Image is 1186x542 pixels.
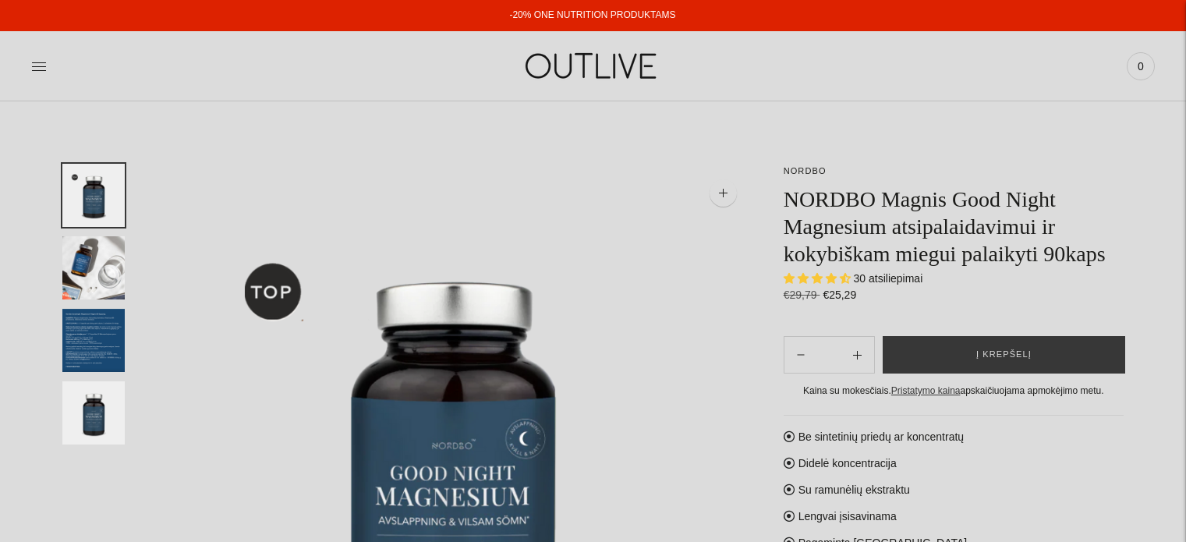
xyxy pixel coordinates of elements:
[841,336,874,374] button: Subtract product quantity
[62,164,125,227] button: Translation missing: en.general.accessibility.image_thumbail
[1130,55,1152,77] span: 0
[784,336,817,374] button: Add product quantity
[891,385,961,396] a: Pristatymo kaina
[883,336,1125,374] button: Į krepšelį
[495,39,690,93] img: OUTLIVE
[784,166,827,175] a: NORDBO
[976,347,1032,363] span: Į krepšelį
[509,9,675,20] a: -20% ONE NUTRITION PRODUKTAMS
[62,236,125,299] button: Translation missing: en.general.accessibility.image_thumbail
[784,186,1124,267] h1: NORDBO Magnis Good Night Magnesium atsipalaidavimui ir kokybiškam miegui palaikyti 90kaps
[823,289,856,301] span: €25,29
[62,381,125,445] button: Translation missing: en.general.accessibility.image_thumbail
[784,289,820,301] s: €29,79
[784,272,854,285] span: 4.70 stars
[62,309,125,372] button: Translation missing: en.general.accessibility.image_thumbail
[784,383,1124,399] div: Kaina su mokesčiais. apskaičiuojama apmokėjimo metu.
[817,344,841,367] input: Product quantity
[854,272,923,285] span: 30 atsiliepimai
[1127,49,1155,83] a: 0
